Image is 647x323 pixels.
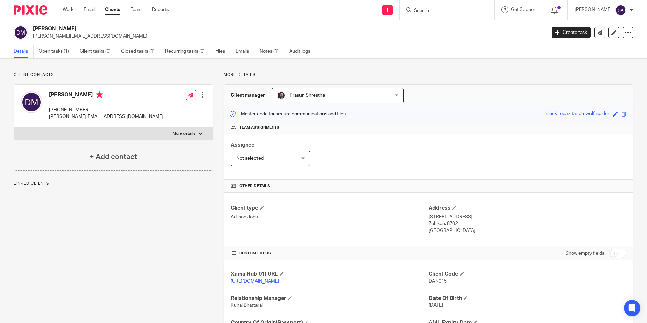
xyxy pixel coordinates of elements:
[575,6,612,13] p: [PERSON_NAME]
[239,125,280,130] span: Team assignments
[429,271,626,278] h4: Client Code
[231,214,428,220] p: Ad-hoc Jobs
[14,45,34,58] a: Details
[105,6,120,13] a: Clients
[429,279,447,284] span: DAN015
[231,92,265,99] h3: Client manager
[615,5,626,16] img: svg%3E
[165,45,210,58] a: Recurring tasks (0)
[236,45,254,58] a: Emails
[546,110,609,118] div: sleek-topaz-tartan-wolf-spider
[14,5,47,15] img: Pixie
[565,250,604,257] label: Show empty fields
[63,6,73,13] a: Work
[429,227,626,234] p: [GEOGRAPHIC_DATA]
[215,45,230,58] a: Files
[49,91,163,100] h4: [PERSON_NAME]
[14,181,213,186] p: Linked clients
[39,45,74,58] a: Open tasks (1)
[552,27,591,38] a: Create task
[173,131,195,136] p: More details
[14,25,28,40] img: svg%3E
[429,204,626,212] h4: Address
[231,142,254,148] span: Assignee
[277,91,285,100] img: Capture.PNG
[80,45,116,58] a: Client tasks (0)
[49,107,163,113] p: [PHONE_NUMBER]
[239,183,270,189] span: Other details
[14,72,213,78] p: Client contacts
[429,214,626,220] p: [STREET_ADDRESS]
[21,91,42,113] img: svg%3E
[84,6,95,13] a: Email
[289,45,315,58] a: Audit logs
[290,93,325,98] span: Prasun Shrestha
[231,279,279,284] a: [URL][DOMAIN_NAME]
[121,45,160,58] a: Closed tasks (1)
[236,156,264,161] span: Not selected
[152,6,169,13] a: Reports
[429,220,626,227] p: Zollikon, 8702
[231,303,263,308] span: Runal Bhattarai
[33,33,541,40] p: [PERSON_NAME][EMAIL_ADDRESS][DOMAIN_NAME]
[231,271,428,278] h4: Xama Hub 01) URL
[231,204,428,212] h4: Client type
[90,152,137,162] h4: + Add contact
[231,295,428,302] h4: Relationship Manager
[429,303,443,308] span: [DATE]
[229,111,346,117] p: Master code for secure communications and files
[49,113,163,120] p: [PERSON_NAME][EMAIL_ADDRESS][DOMAIN_NAME]
[96,91,103,98] i: Primary
[231,251,428,256] h4: CUSTOM FIELDS
[429,295,626,302] h4: Date Of Birth
[260,45,284,58] a: Notes (1)
[131,6,142,13] a: Team
[224,72,633,78] p: More details
[413,8,474,14] input: Search
[511,7,537,12] span: Get Support
[33,25,440,33] h2: [PERSON_NAME]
